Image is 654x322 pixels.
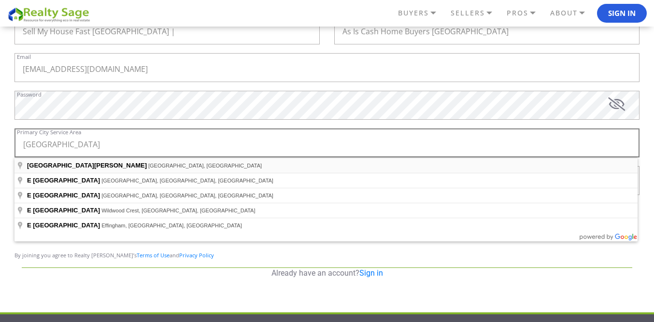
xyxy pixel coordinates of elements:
a: BUYERS [396,5,448,21]
a: PROS [504,5,548,21]
label: Email [17,54,31,59]
span: [GEOGRAPHIC_DATA][PERSON_NAME] [27,162,147,169]
img: REALTY SAGE [7,6,94,23]
span: [GEOGRAPHIC_DATA], [GEOGRAPHIC_DATA] [148,163,262,168]
a: Privacy Policy [179,252,214,259]
span: E [GEOGRAPHIC_DATA] [27,192,100,199]
a: SELLERS [448,5,504,21]
span: E [GEOGRAPHIC_DATA] [27,222,100,229]
p: Already have an account? [22,268,632,279]
button: Sign In [597,4,647,23]
span: [GEOGRAPHIC_DATA], [GEOGRAPHIC_DATA], [GEOGRAPHIC_DATA] [101,193,273,198]
span: E [GEOGRAPHIC_DATA] [27,207,100,214]
span: By joining you agree to Realty [PERSON_NAME]’s and [14,252,214,259]
span: [GEOGRAPHIC_DATA], [GEOGRAPHIC_DATA], [GEOGRAPHIC_DATA] [101,178,273,183]
span: Wildwood Crest, [GEOGRAPHIC_DATA], [GEOGRAPHIC_DATA] [101,208,255,213]
span: E [GEOGRAPHIC_DATA] [27,177,100,184]
a: ABOUT [548,5,597,21]
label: Password [17,92,42,97]
a: Terms of Use [137,252,170,259]
span: Effingham, [GEOGRAPHIC_DATA], [GEOGRAPHIC_DATA] [101,223,242,228]
label: Primary City Service Area [17,129,81,135]
a: Sign in [359,268,383,278]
